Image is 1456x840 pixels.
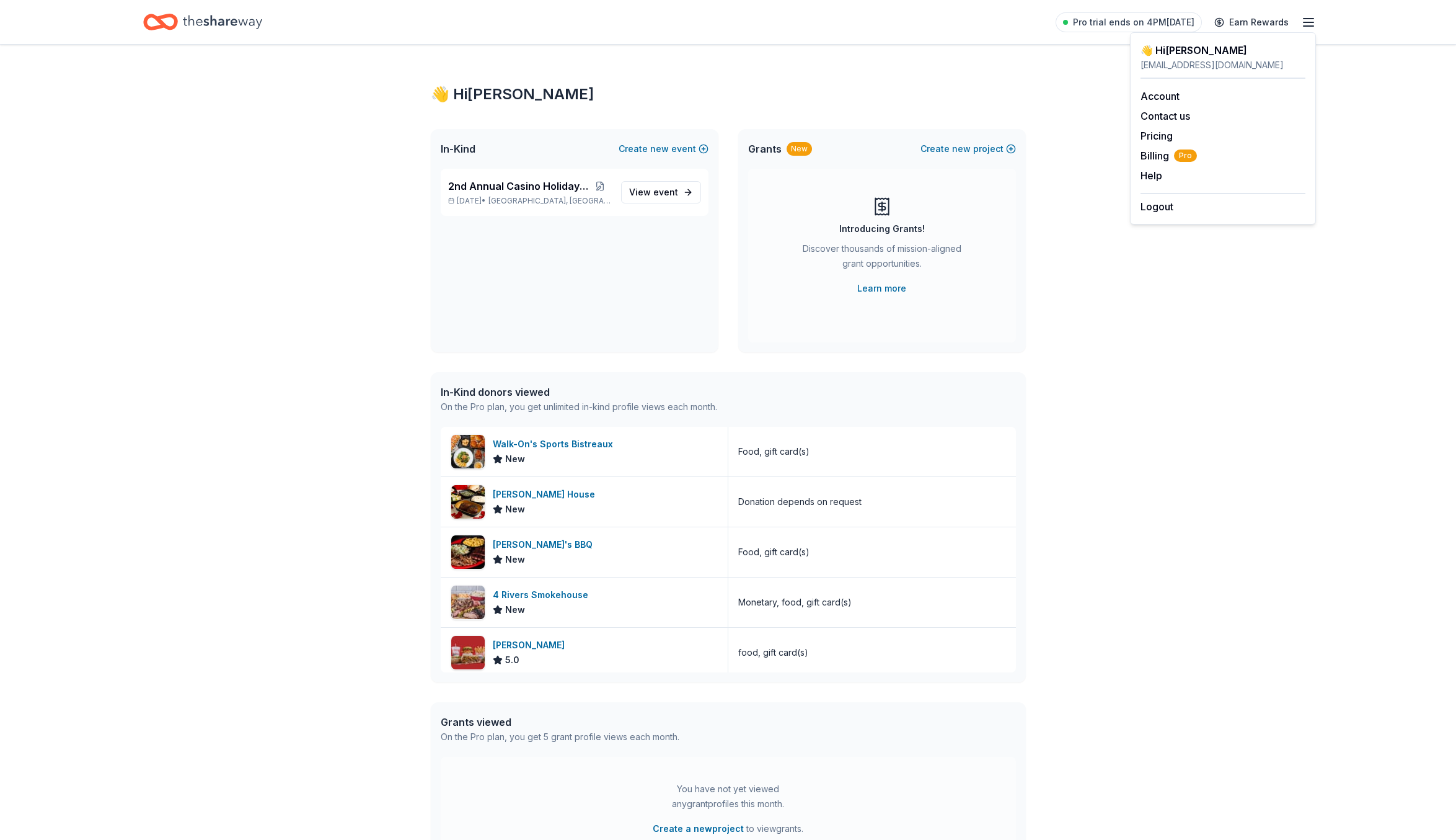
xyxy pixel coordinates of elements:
div: 👋 Hi [PERSON_NAME] [1141,43,1305,58]
img: Image for Ruth's Chris Steak House [451,485,485,519]
span: [GEOGRAPHIC_DATA], [GEOGRAPHIC_DATA] [488,196,611,206]
span: In-Kind [441,141,475,156]
a: Earn Rewards [1207,11,1296,34]
span: new [952,141,971,156]
p: [DATE] • [448,196,611,206]
div: Food, gift card(s) [738,545,810,560]
span: to view grants . [653,821,803,836]
div: Grants viewed [441,715,679,730]
div: On the Pro plan, you get unlimited in-kind profile views each month. [441,400,717,414]
span: Pro trial ends on 4PM[DATE] [1073,15,1194,30]
span: event [653,187,678,197]
a: Account [1141,90,1180,102]
a: Learn more [857,281,906,296]
div: [PERSON_NAME] [493,638,570,653]
span: Grants [748,141,782,156]
button: Create a newproject [653,821,744,836]
div: Donation depends on request [738,494,862,509]
span: new [650,141,669,156]
div: [PERSON_NAME] House [493,487,600,502]
div: New [787,142,812,156]
a: Pricing [1141,130,1173,142]
span: 5.0 [505,653,519,668]
button: Help [1141,168,1162,183]
img: Image for 4 Rivers Smokehouse [451,586,485,619]
span: New [505,502,525,517]
div: 4 Rivers Smokehouse [493,588,593,602]
div: Food, gift card(s) [738,444,810,459]
div: Discover thousands of mission-aligned grant opportunities. [798,241,966,276]
div: 👋 Hi [PERSON_NAME] [431,84,1026,104]
img: Image for Walk-On's Sports Bistreaux [451,435,485,468]
div: [PERSON_NAME]'s BBQ [493,537,598,552]
a: View event [621,181,701,203]
div: Monetary, food, gift card(s) [738,595,852,610]
button: Createnewproject [920,141,1016,156]
div: You have not yet viewed any grant profiles this month. [651,782,806,811]
button: Contact us [1141,109,1190,123]
span: Billing [1141,148,1197,163]
span: New [505,552,525,567]
span: Pro [1174,150,1197,162]
span: View [629,185,678,200]
button: BillingPro [1141,148,1197,163]
div: food, gift card(s) [738,645,808,660]
span: New [505,602,525,617]
div: Walk-On's Sports Bistreaux [493,437,618,452]
img: Image for Sonny's BBQ [451,535,485,569]
span: 2nd Annual Casino Holiday Party [448,179,589,194]
button: Createnewevent [619,141,708,156]
span: New [505,452,525,467]
div: [EMAIL_ADDRESS][DOMAIN_NAME] [1141,58,1305,73]
div: Introducing Grants! [839,221,925,236]
div: On the Pro plan, you get 5 grant profile views each month. [441,730,679,744]
a: Home [143,7,262,37]
a: Pro trial ends on 4PM[DATE] [1056,12,1202,32]
img: Image for Portillo's [451,636,485,669]
button: Logout [1141,199,1173,214]
div: In-Kind donors viewed [441,385,717,400]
